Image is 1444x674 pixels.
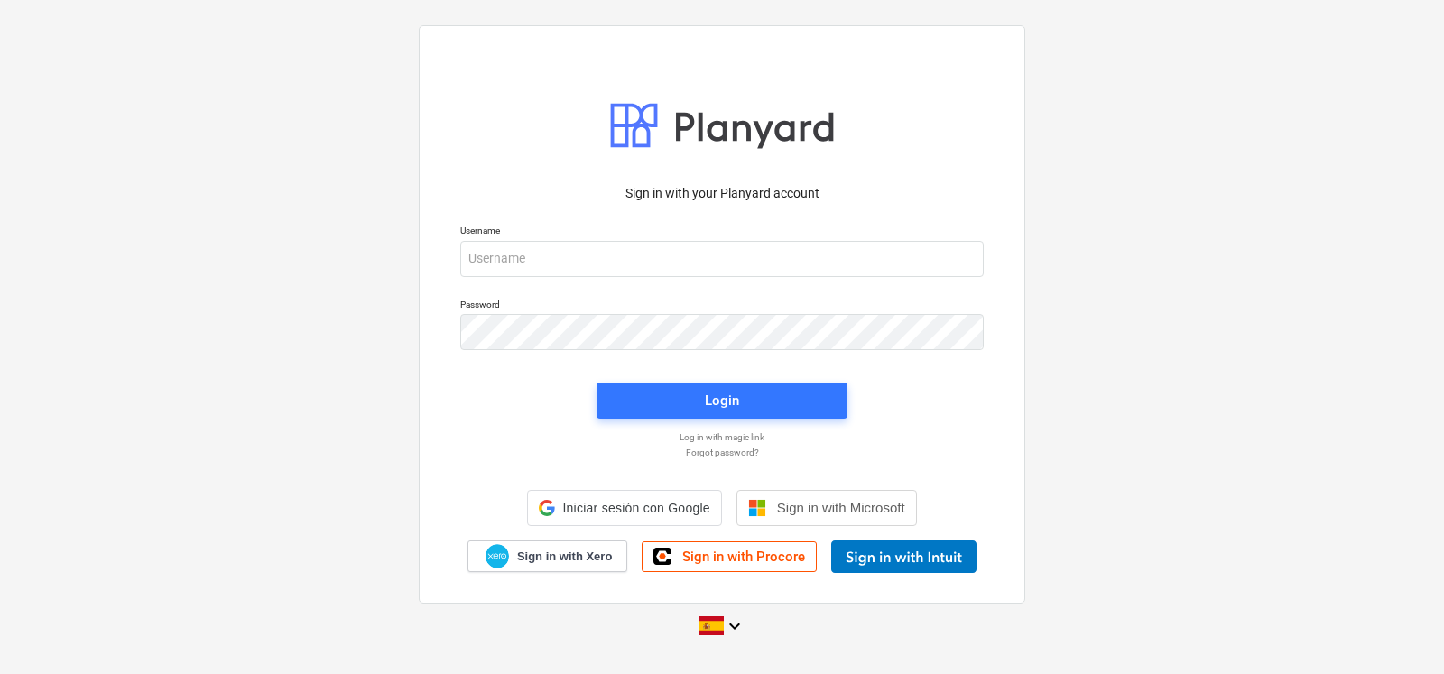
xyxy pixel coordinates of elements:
a: Sign in with Xero [467,540,628,572]
a: Log in with magic link [451,431,993,443]
div: Iniciar sesión con Google [527,490,721,526]
img: Microsoft logo [748,499,766,517]
span: Iniciar sesión con Google [562,501,709,515]
span: Sign in with Xero [517,549,612,565]
div: Login [705,389,739,412]
a: Sign in with Procore [642,541,817,572]
span: Sign in with Microsoft [777,500,905,515]
img: Xero logo [486,544,509,568]
p: Password [460,299,984,314]
i: keyboard_arrow_down [724,615,745,637]
p: Sign in with your Planyard account [460,184,984,203]
p: Username [460,225,984,240]
input: Username [460,241,984,277]
a: Forgot password? [451,447,993,458]
button: Login [597,383,847,419]
span: Sign in with Procore [682,549,805,565]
